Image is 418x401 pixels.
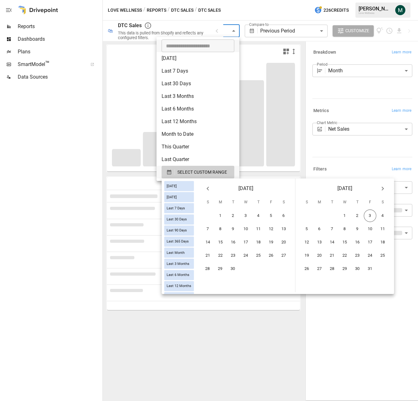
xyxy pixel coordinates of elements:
[377,236,389,249] button: 18
[164,273,192,277] span: Last 6 Months
[214,236,227,249] button: 15
[339,236,351,249] button: 15
[164,214,194,224] div: Last 30 Days
[227,236,240,249] button: 16
[337,184,352,193] span: [DATE]
[364,196,376,209] span: Friday
[157,77,239,90] li: Last 30 Days
[157,115,239,128] li: Last 12 Months
[352,196,363,209] span: Thursday
[162,166,234,178] button: SELECT CUSTOM RANGE
[157,103,239,115] li: Last 6 Months
[164,225,194,236] div: Last 90 Days
[164,284,194,288] span: Last 12 Months
[364,223,377,236] button: 10
[265,249,278,262] button: 26
[157,65,239,77] li: Last 7 Days
[164,229,189,233] span: Last 90 Days
[164,240,191,244] span: Last 365 Days
[164,259,194,269] div: Last 3 Months
[313,263,326,275] button: 27
[351,223,364,236] button: 9
[301,263,313,275] button: 26
[240,249,252,262] button: 24
[177,168,227,176] span: SELECT CUSTOM RANGE
[265,236,278,249] button: 19
[164,203,194,213] div: Last 7 Days
[238,184,253,193] span: [DATE]
[313,236,326,249] button: 13
[202,236,214,249] button: 14
[252,249,265,262] button: 25
[265,196,277,209] span: Friday
[301,223,313,236] button: 5
[252,236,265,249] button: 18
[202,249,214,262] button: 21
[202,196,213,209] span: Sunday
[351,249,364,262] button: 23
[157,128,239,141] li: Month to Date
[278,223,290,236] button: 13
[164,206,187,210] span: Last 7 Days
[326,196,338,209] span: Tuesday
[339,210,351,222] button: 1
[157,90,239,103] li: Last 3 Months
[164,236,194,247] div: Last 365 Days
[240,210,252,222] button: 3
[278,196,289,209] span: Saturday
[201,263,214,275] button: 28
[377,223,389,236] button: 11
[164,251,187,255] span: Last Month
[339,196,350,209] span: Wednesday
[164,192,194,202] div: [DATE]
[265,223,278,236] button: 12
[326,223,339,236] button: 7
[164,281,194,291] div: Last 12 Months
[164,292,194,302] div: Last Year
[339,223,351,236] button: 8
[377,196,388,209] span: Saturday
[339,249,351,262] button: 22
[227,263,239,275] button: 30
[364,236,377,249] button: 17
[351,263,364,275] button: 30
[252,223,265,236] button: 11
[326,263,339,275] button: 28
[326,249,339,262] button: 21
[314,196,325,209] span: Monday
[201,182,214,195] button: Previous month
[157,141,239,153] li: This Quarter
[364,263,377,275] button: 31
[313,223,326,236] button: 6
[164,184,179,188] span: [DATE]
[240,196,251,209] span: Wednesday
[157,52,239,65] li: [DATE]
[364,210,377,222] button: 3
[364,249,377,262] button: 24
[214,223,227,236] button: 8
[240,223,252,236] button: 10
[214,210,227,222] button: 1
[377,249,389,262] button: 25
[376,182,389,195] button: Next month
[164,217,189,221] span: Last 30 Days
[326,236,339,249] button: 14
[227,196,239,209] span: Tuesday
[252,210,265,222] button: 4
[253,196,264,209] span: Thursday
[240,236,252,249] button: 17
[377,210,389,222] button: 4
[265,210,278,222] button: 5
[227,223,240,236] button: 9
[301,249,313,262] button: 19
[157,153,239,166] li: Last Quarter
[214,263,227,275] button: 29
[202,223,214,236] button: 7
[278,210,290,222] button: 6
[313,249,326,262] button: 20
[227,249,240,262] button: 23
[351,236,364,249] button: 16
[227,210,240,222] button: 2
[278,236,290,249] button: 20
[278,249,290,262] button: 27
